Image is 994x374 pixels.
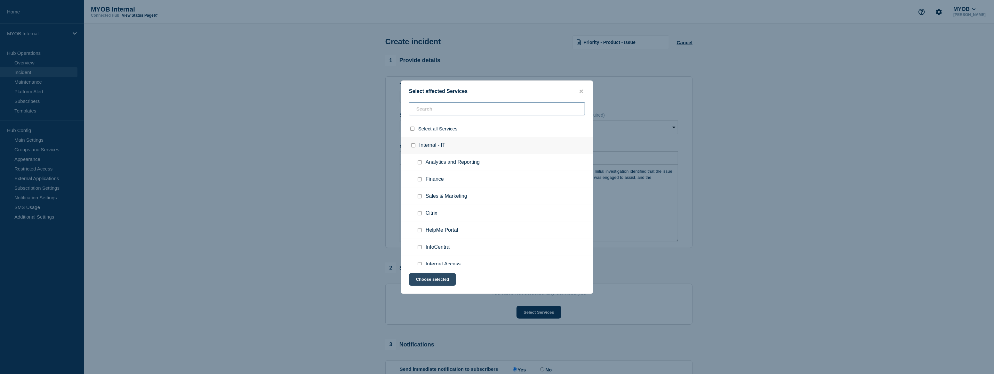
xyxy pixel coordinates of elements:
[418,177,422,181] input: Finance checkbox
[418,194,422,198] input: Sales & Marketing checkbox
[410,127,414,131] input: select all checkbox
[426,210,437,217] span: Citrix
[578,88,585,95] button: close button
[426,244,451,251] span: InfoCentral
[401,137,593,154] div: Internal - IT
[418,228,422,232] input: HelpMe Portal checkbox
[418,211,422,215] input: Citrix checkbox
[426,159,480,166] span: Analytics and Reporting
[401,88,593,95] div: Select affected Services
[426,193,467,200] span: Sales & Marketing
[409,273,456,286] button: Choose selected
[418,126,458,131] span: Select all Services
[411,143,415,147] input: Internal - IT checkbox
[426,176,444,183] span: Finance
[418,262,422,266] input: Internet Access checkbox
[426,227,458,234] span: HelpMe Portal
[426,261,461,268] span: Internet Access
[418,160,422,164] input: Analytics and Reporting checkbox
[418,245,422,249] input: InfoCentral checkbox
[409,102,585,115] input: Search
